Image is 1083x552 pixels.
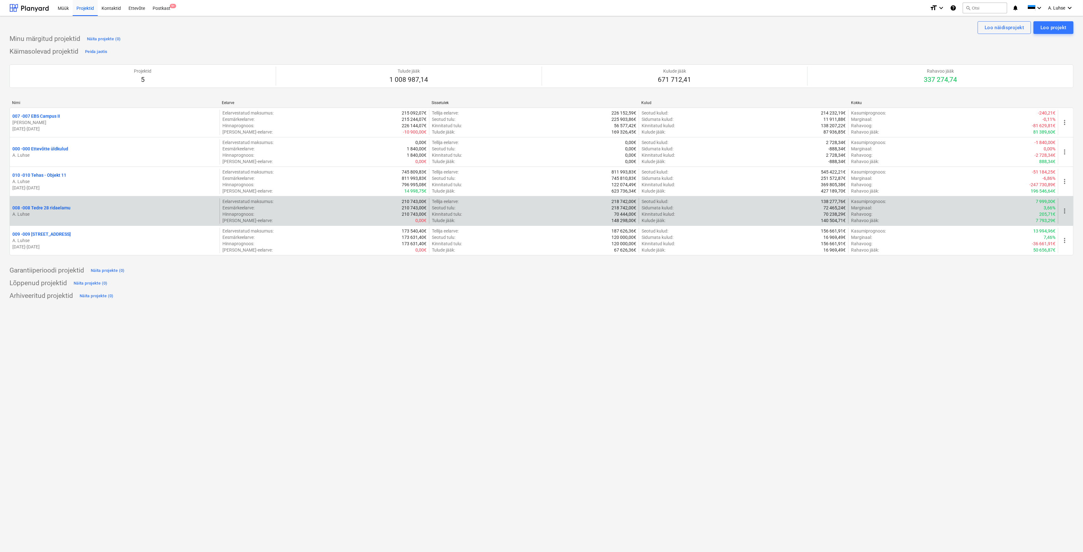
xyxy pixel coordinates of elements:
p: Kinnitatud tulu : [432,211,462,217]
p: Kulude jääk [658,68,691,74]
p: Eesmärkeelarve : [222,116,254,122]
p: 811 993,83€ [402,175,426,181]
p: 745 809,83€ [402,169,426,175]
p: 156 661,91€ [821,240,846,247]
p: Seotud kulud : [642,198,668,205]
p: Kinnitatud kulud : [642,181,675,188]
p: Seotud kulud : [642,110,668,116]
p: 369 805,38€ [821,181,846,188]
span: more_vert [1061,207,1068,215]
p: 7,46% [1044,234,1055,240]
p: [DATE] - [DATE] [12,244,217,250]
p: 215 244,07€ [402,116,426,122]
p: Kinnitatud kulud : [642,211,675,217]
i: Abikeskus [950,4,956,12]
p: 623 736,34€ [611,188,636,194]
div: Loo näidisprojekt [985,23,1024,32]
p: Seotud tulu : [432,234,455,240]
p: Seotud tulu : [432,116,455,122]
p: Kasumiprognoos : [851,110,886,116]
p: Tellija eelarve : [432,110,459,116]
div: Peida jaotis [85,48,107,56]
p: 72 465,24€ [823,205,846,211]
p: Eelarvestatud maksumus : [222,198,274,205]
p: Rahavoo jääk : [851,247,879,253]
p: Lõppenud projektid [10,279,67,288]
p: 14 998,75€ [404,188,426,194]
p: 81 389,60€ [1033,129,1055,135]
p: 745 810,83€ [611,175,636,181]
p: Eelarvestatud maksumus : [222,228,274,234]
button: Näita projekte (0) [72,278,109,288]
p: 226 144,07€ [402,122,426,129]
p: Seotud kulud : [642,169,668,175]
p: 2 728,34€ [826,152,846,158]
p: 138 277,76€ [821,198,846,205]
span: more_vert [1061,178,1068,185]
p: Kinnitatud kulud : [642,240,675,247]
p: 215 092,07€ [402,110,426,116]
p: Tulude jääk : [432,129,455,135]
p: Rahavoog : [851,152,872,158]
p: Rahavoo jääk : [851,129,879,135]
p: Kulude jääk : [642,188,665,194]
p: Kinnitatud tulu : [432,181,462,188]
p: 007 - 007 EBS Campus II [12,113,60,119]
p: 0,00€ [415,139,426,146]
i: format_size [930,4,937,12]
p: 210 743,00€ [402,211,426,217]
div: Vestlusvidin [1051,522,1083,552]
p: Rahavoog : [851,240,872,247]
p: 7 793,29€ [1036,217,1055,224]
p: 427 189,70€ [821,188,846,194]
p: Eesmärkeelarve : [222,205,254,211]
p: Rahavoog : [851,211,872,217]
p: 251 572,87€ [821,175,846,181]
div: 010 -010 Tehas - Objekt 11A. Luhse[DATE]-[DATE] [12,172,217,191]
p: 196 546,64€ [1031,188,1055,194]
p: Kasumiprognoos : [851,169,886,175]
p: Marginaal : [851,116,872,122]
p: 173 631,40€ [402,240,426,247]
p: [DATE] - [DATE] [12,185,217,191]
p: Eelarvestatud maksumus : [222,110,274,116]
p: Arhiveeritud projektid [10,292,73,300]
div: Eelarve [222,101,426,105]
p: Hinnaprognoos : [222,181,254,188]
p: -2 728,34€ [1034,152,1055,158]
p: Kasumiprognoos : [851,139,886,146]
span: A. Luhse [1048,5,1065,10]
p: -36 661,91€ [1032,240,1055,247]
p: A. Luhse [12,237,217,244]
p: 0,00€ [625,139,636,146]
p: -10 900,00€ [403,129,426,135]
p: Projektid [134,68,151,74]
p: Rahavoog : [851,181,872,188]
p: -888,34€ [828,158,846,165]
p: 122 074,49€ [611,181,636,188]
p: 337 274,74 [924,76,957,84]
p: 3,66% [1044,205,1055,211]
p: 140 504,71€ [821,217,846,224]
div: Loo projekt [1040,23,1066,32]
p: -1 840,00€ [1034,139,1055,146]
i: keyboard_arrow_down [1066,4,1073,12]
p: 671 712,41 [658,76,691,84]
p: Rahavoo jääk : [851,158,879,165]
p: Kinnitatud kulud : [642,152,675,158]
p: 169 326,45€ [611,129,636,135]
p: 010 - 010 Tehas - Objekt 11 [12,172,66,178]
div: Näita projekte (0) [87,36,121,43]
button: Näita projekte (0) [85,34,122,44]
p: Eesmärkeelarve : [222,146,254,152]
p: 187 626,36€ [611,228,636,234]
p: [PERSON_NAME]-eelarve : [222,158,273,165]
p: [PERSON_NAME]-eelarve : [222,188,273,194]
p: Kulude jääk : [642,247,665,253]
p: 50 656,87€ [1033,247,1055,253]
p: 218 742,00€ [611,198,636,205]
p: A. Luhse [12,152,217,158]
p: 218 742,00€ [611,205,636,211]
p: 009 - 009 [STREET_ADDRESS] [12,231,71,237]
p: Rahavoog : [851,122,872,129]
